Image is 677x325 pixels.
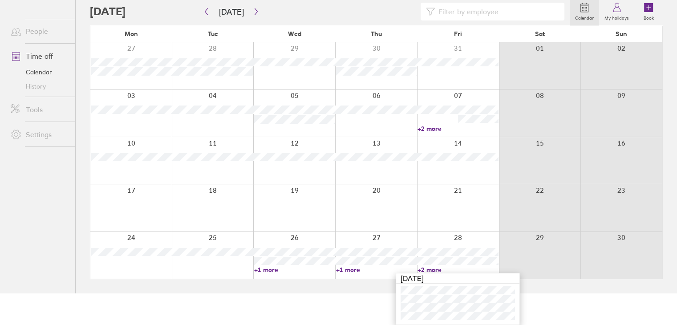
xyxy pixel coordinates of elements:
[4,65,75,79] a: Calendar
[212,4,251,19] button: [DATE]
[396,273,519,284] div: [DATE]
[336,266,417,274] a: +1 more
[599,13,634,21] label: My holidays
[288,30,301,37] span: Wed
[454,30,462,37] span: Fri
[4,126,75,143] a: Settings
[4,101,75,118] a: Tools
[570,13,599,21] label: Calendar
[254,266,335,274] a: +1 more
[638,13,659,21] label: Book
[208,30,218,37] span: Tue
[616,30,627,37] span: Sun
[125,30,138,37] span: Mon
[435,3,559,20] input: Filter by employee
[418,266,499,274] a: +2 more
[371,30,382,37] span: Thu
[4,79,75,93] a: History
[418,125,499,133] a: +2 more
[535,30,545,37] span: Sat
[4,47,75,65] a: Time off
[4,22,75,40] a: People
